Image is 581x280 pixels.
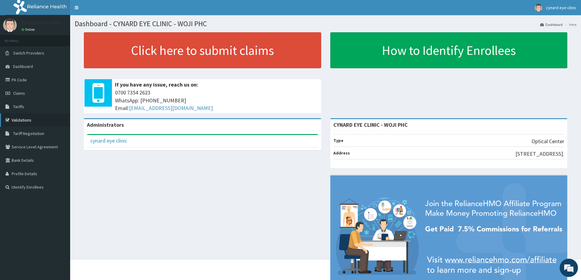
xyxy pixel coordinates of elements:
[13,64,33,69] span: Dashboard
[330,32,568,68] a: How to Identify Enrollees
[333,121,408,128] strong: CYNARD EYE CLINIC - WOJI PHC
[21,20,61,25] p: cynard eye clinic
[75,20,576,28] h1: Dashboard - CYNARD EYE CLINIC - WOJI PHC
[13,90,25,96] span: Claims
[333,150,350,156] b: Address
[540,22,563,27] a: Dashboard
[13,131,44,136] span: Tariff Negotiation
[532,137,564,145] p: Optical Center
[84,32,321,68] a: Click here to submit claims
[87,121,124,128] b: Administrators
[21,27,36,32] a: Online
[546,5,576,10] span: cynard eye clinic
[333,138,343,143] b: Type
[535,4,542,12] img: User Image
[563,22,576,27] li: Here
[3,18,17,32] img: User Image
[13,50,44,56] span: Switch Providers
[90,137,127,144] a: cynard eye clinic
[515,150,564,158] p: [STREET_ADDRESS].
[115,81,198,88] b: If you have any issue, reach us on:
[13,104,24,109] span: Tariffs
[115,89,318,112] span: 0700 7354 2623 WhatsApp: [PHONE_NUMBER] Email:
[129,105,213,112] a: [EMAIL_ADDRESS][DOMAIN_NAME]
